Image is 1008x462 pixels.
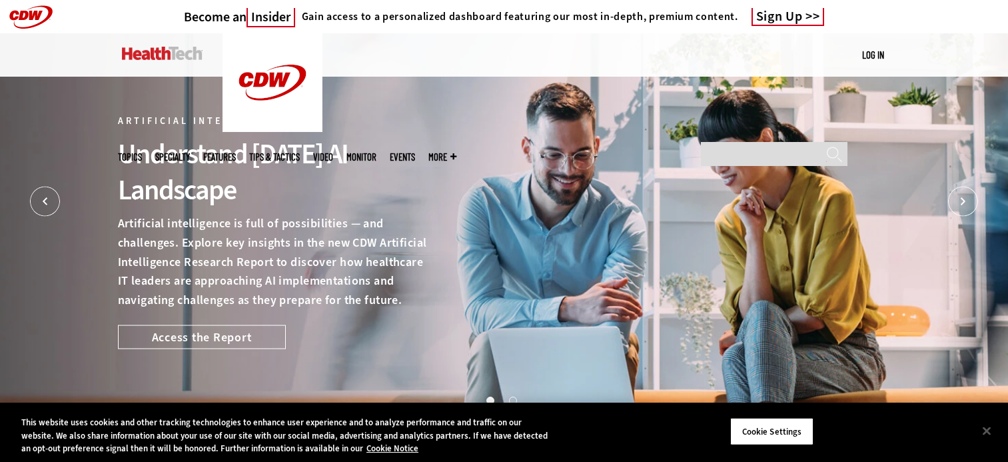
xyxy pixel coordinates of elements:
a: Tips & Tactics [249,152,300,162]
a: Become anInsider [184,9,295,25]
a: Sign Up [752,8,825,26]
button: 2 of 2 [509,397,516,403]
div: Understand [DATE] AI Landscape [118,136,427,208]
img: Home [122,47,203,60]
button: 1 of 2 [486,397,493,403]
a: Gain access to a personalized dashboard featuring our most in-depth, premium content. [295,10,738,23]
a: More information about your privacy [366,443,418,454]
a: Events [390,152,415,162]
h4: Gain access to a personalized dashboard featuring our most in-depth, premium content. [302,10,738,23]
span: Insider [247,8,295,27]
p: Artificial intelligence is full of possibilities — and challenges. Explore key insights in the ne... [118,214,427,310]
div: User menu [862,48,884,62]
a: Log in [862,49,884,61]
button: Close [972,416,1001,445]
div: This website uses cookies and other tracking technologies to enhance user experience and to analy... [21,416,554,455]
span: Specialty [155,152,190,162]
button: Prev [30,187,60,217]
button: Next [948,187,978,217]
h3: Become an [184,9,295,25]
img: Home [223,33,322,132]
a: CDW [223,121,322,135]
a: Video [313,152,333,162]
a: Access the Report [118,325,286,349]
span: Topics [118,152,142,162]
a: MonITor [346,152,376,162]
span: More [428,152,456,162]
a: Features [203,152,236,162]
button: Cookie Settings [730,417,813,445]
